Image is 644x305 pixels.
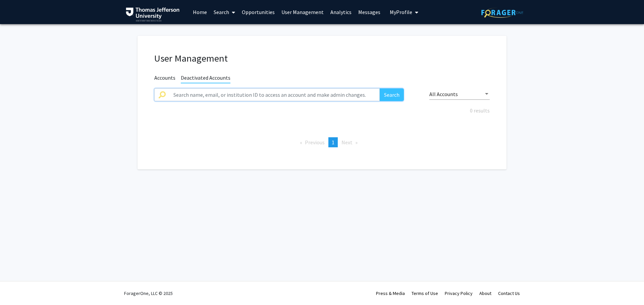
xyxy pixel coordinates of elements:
[181,74,230,83] span: Deactivated Accounts
[498,290,520,296] a: Contact Us
[481,7,523,18] img: ForagerOne Logo
[169,88,380,101] input: Search name, email, or institution ID to access an account and make admin changes.
[154,53,490,64] h1: User Management
[154,74,175,83] span: Accounts
[355,0,384,24] a: Messages
[5,275,29,300] iframe: Chat
[412,290,438,296] a: Terms of Use
[210,0,238,24] a: Search
[380,88,404,101] button: Search
[341,139,353,146] span: Next
[327,0,355,24] a: Analytics
[445,290,473,296] a: Privacy Policy
[305,139,325,146] span: Previous
[376,290,405,296] a: Press & Media
[190,0,210,24] a: Home
[390,9,412,15] span: My Profile
[332,139,334,146] span: 1
[124,282,173,305] div: ForagerOne, LLC © 2025
[479,290,491,296] a: About
[278,0,327,24] a: User Management
[154,137,490,147] ul: Pagination
[149,106,495,115] div: 0 results
[238,0,278,24] a: Opportunities
[126,7,179,21] img: Thomas Jefferson University Logo
[429,91,458,97] span: All Accounts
